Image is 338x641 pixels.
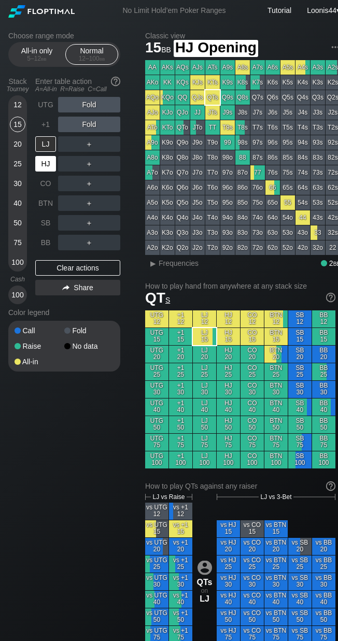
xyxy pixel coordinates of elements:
[190,105,205,120] div: JJ
[220,60,235,75] div: A9s
[100,55,105,62] span: bb
[205,150,220,165] div: T8o
[264,381,288,398] div: BTN 30
[264,363,288,380] div: BTN 25
[35,260,120,276] div: Clear actions
[15,55,59,62] div: 5 – 12
[145,120,160,135] div: ATo
[217,381,240,398] div: HJ 30
[311,180,325,195] div: 63s
[311,150,325,165] div: 83s
[145,416,168,433] div: UTG 50
[220,195,235,210] div: 95o
[198,560,212,575] img: icon-avatar.b40e07d9.svg
[160,120,175,135] div: KTo
[295,135,310,150] div: 94s
[8,32,120,40] h2: Choose range mode
[280,135,295,150] div: 95s
[64,343,114,350] div: No data
[217,363,240,380] div: HJ 25
[10,215,25,231] div: 50
[265,90,280,105] div: Q6s
[295,90,310,105] div: Q4s
[280,150,295,165] div: 85s
[35,136,56,152] div: LJ
[145,240,160,255] div: A2o
[288,434,312,451] div: SB 75
[8,304,120,321] div: Color legend
[190,150,205,165] div: J8o
[220,120,235,135] div: T9s
[169,434,192,451] div: +1 75
[169,328,192,345] div: +1 15
[311,210,325,225] div: 43s
[145,290,170,306] span: QT
[311,195,325,210] div: 53s
[288,398,312,416] div: SB 40
[264,328,288,345] div: BTN 15
[175,240,190,255] div: Q2o
[295,225,310,240] div: 43o
[280,180,295,195] div: 65s
[35,176,56,191] div: CO
[264,416,288,433] div: BTN 50
[280,195,295,210] div: 55
[220,240,235,255] div: 92o
[35,195,56,211] div: BTN
[288,416,312,433] div: SB 50
[312,398,335,416] div: BB 40
[190,180,205,195] div: J6o
[220,105,235,120] div: J9s
[217,328,240,345] div: HJ 15
[205,120,220,135] div: TT
[295,210,310,225] div: 44
[205,180,220,195] div: T6o
[145,363,168,380] div: UTG 25
[145,105,160,120] div: AJo
[190,210,205,225] div: J4o
[312,328,335,345] div: BB 15
[235,210,250,225] div: 84o
[220,165,235,180] div: 97o
[175,165,190,180] div: Q7o
[145,398,168,416] div: UTG 40
[4,73,31,97] div: Stack
[280,75,295,90] div: K5s
[145,135,160,150] div: A9o
[145,346,168,363] div: UTG 20
[35,117,56,132] div: +1
[160,105,175,120] div: KJo
[250,60,265,75] div: A7s
[280,225,295,240] div: 53o
[144,40,173,57] span: 15
[175,210,190,225] div: Q4o
[205,210,220,225] div: T4o
[160,135,175,150] div: K9o
[265,225,280,240] div: 63o
[58,215,120,231] div: ＋
[250,150,265,165] div: 87s
[280,60,295,75] div: A5s
[220,180,235,195] div: 96o
[312,381,335,398] div: BB 30
[264,310,288,327] div: BTN 12
[235,225,250,240] div: 83o
[280,210,295,225] div: 54o
[159,259,199,267] span: Frequencies
[288,328,312,345] div: SB 15
[58,176,120,191] div: ＋
[190,60,205,75] div: AJs
[15,358,64,365] div: All-in
[280,90,295,105] div: Q5s
[13,45,61,64] div: All-in only
[169,310,192,327] div: +1 12
[241,310,264,327] div: CO 12
[267,6,291,15] a: Tutorial
[312,363,335,380] div: BB 25
[58,235,120,250] div: ＋
[190,225,205,240] div: J3o
[10,136,25,152] div: 20
[325,292,336,303] img: help.32db89a4.svg
[217,346,240,363] div: HJ 20
[265,210,280,225] div: 64o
